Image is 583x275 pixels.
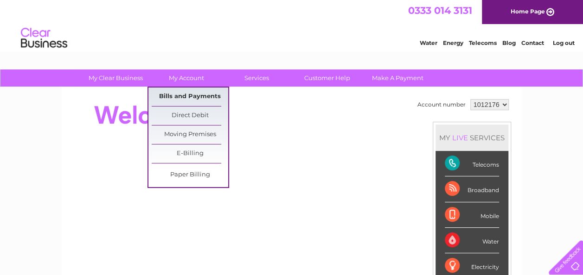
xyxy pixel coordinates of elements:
a: 0333 014 3131 [408,5,472,16]
a: My Clear Business [77,69,154,87]
div: Telecoms [445,151,499,176]
a: Paper Billing [152,166,228,184]
a: Log out [552,39,574,46]
a: Telecoms [469,39,497,46]
a: Customer Help [289,69,365,87]
a: Contact [521,39,544,46]
a: Services [218,69,295,87]
a: Moving Premises [152,125,228,144]
div: Water [445,228,499,253]
div: LIVE [450,133,470,142]
img: logo.png [20,24,68,52]
div: Mobile [445,202,499,228]
a: E-Billing [152,144,228,163]
a: Direct Debit [152,106,228,125]
div: MY SERVICES [436,125,508,151]
a: Bills and Payments [152,87,228,106]
a: Water [420,39,437,46]
a: Energy [443,39,463,46]
td: Account number [415,97,468,112]
a: My Account [148,69,224,87]
a: Make A Payment [359,69,436,87]
div: Broadband [445,176,499,202]
div: Clear Business is a trading name of Verastar Limited (registered in [GEOGRAPHIC_DATA] No. 3667643... [73,5,511,45]
a: Blog [502,39,516,46]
